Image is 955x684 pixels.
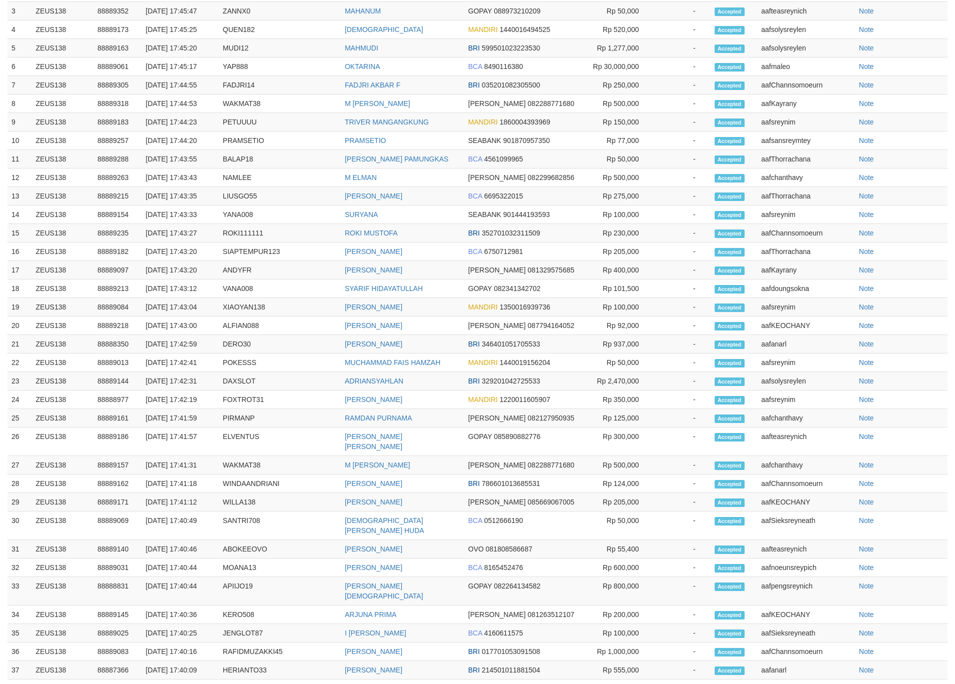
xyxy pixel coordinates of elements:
[219,372,341,390] td: DAXSLOT
[32,20,93,39] td: ZEUS138
[93,316,142,335] td: 88889218
[859,321,874,329] a: Note
[715,100,745,108] span: Accepted
[93,39,142,57] td: 88889163
[142,94,219,113] td: [DATE] 17:44:53
[757,150,855,168] td: aafThorrachana
[219,187,341,205] td: LIUSGO55
[32,372,93,390] td: ZEUS138
[345,340,402,348] a: [PERSON_NAME]
[219,335,341,353] td: DERO30
[583,224,654,242] td: Rp 230,000
[583,39,654,57] td: Rp 1,277,000
[142,335,219,353] td: [DATE] 17:42:59
[7,372,32,390] td: 23
[345,62,380,70] a: OKTARINA
[484,192,523,200] span: 6695322015
[859,25,874,33] a: Note
[859,647,874,655] a: Note
[482,377,540,385] span: 329201042725533
[93,224,142,242] td: 88889235
[345,432,402,450] a: [PERSON_NAME] [PERSON_NAME]
[345,321,402,329] a: [PERSON_NAME]
[654,298,710,316] td: -
[345,7,381,15] a: MAHANUM
[93,20,142,39] td: 88889173
[468,118,498,126] span: MANDIRI
[859,610,874,618] a: Note
[859,173,874,181] a: Note
[468,340,480,348] span: BRI
[219,150,341,168] td: BALAP18
[654,205,710,224] td: -
[345,610,396,618] a: ARJUNA PRIMA
[757,57,855,76] td: aafmaleo
[142,224,219,242] td: [DATE] 17:43:27
[93,298,142,316] td: 88889084
[859,7,874,15] a: Note
[654,353,710,372] td: -
[345,303,402,311] a: [PERSON_NAME]
[859,99,874,107] a: Note
[715,44,745,53] span: Accepted
[859,118,874,126] a: Note
[859,340,874,348] a: Note
[142,39,219,57] td: [DATE] 17:45:20
[494,284,540,292] span: 082341342702
[142,279,219,298] td: [DATE] 17:43:12
[142,316,219,335] td: [DATE] 17:43:00
[32,113,93,131] td: ZEUS138
[859,81,874,89] a: Note
[142,242,219,261] td: [DATE] 17:43:20
[528,173,574,181] span: 082299682856
[715,322,745,330] span: Accepted
[219,298,341,316] td: XIAOYAN138
[654,94,710,113] td: -
[528,266,574,274] span: 081329575685
[32,279,93,298] td: ZEUS138
[345,395,402,403] a: [PERSON_NAME]
[583,2,654,20] td: Rp 50,000
[859,516,874,524] a: Note
[345,247,402,255] a: [PERSON_NAME]
[468,284,492,292] span: GOPAY
[468,358,498,366] span: MANDIRI
[757,242,855,261] td: aafThorrachana
[7,131,32,150] td: 10
[345,582,423,600] a: [PERSON_NAME][DEMOGRAPHIC_DATA]
[32,2,93,20] td: ZEUS138
[859,229,874,237] a: Note
[484,62,523,70] span: 8490116380
[468,247,482,255] span: BCA
[93,187,142,205] td: 88889215
[583,335,654,353] td: Rp 937,000
[345,563,402,571] a: [PERSON_NAME]
[7,279,32,298] td: 18
[500,358,550,366] span: 1440019156204
[345,629,406,637] a: I [PERSON_NAME]
[93,113,142,131] td: 88889183
[7,242,32,261] td: 16
[654,131,710,150] td: -
[757,335,855,353] td: aafanarl
[142,187,219,205] td: [DATE] 17:43:35
[345,118,429,126] a: TRIVER MANGANGKUNG
[654,76,710,94] td: -
[32,205,93,224] td: ZEUS138
[7,353,32,372] td: 22
[32,76,93,94] td: ZEUS138
[503,136,550,144] span: 901870957350
[93,242,142,261] td: 88889182
[32,335,93,353] td: ZEUS138
[7,168,32,187] td: 12
[468,192,482,200] span: BCA
[7,150,32,168] td: 11
[93,335,142,353] td: 88888350
[482,81,540,89] span: 035201082305500
[219,261,341,279] td: ANDYFR
[583,20,654,39] td: Rp 520,000
[32,150,93,168] td: ZEUS138
[715,81,745,90] span: Accepted
[219,76,341,94] td: FADJRI14
[468,99,526,107] span: [PERSON_NAME]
